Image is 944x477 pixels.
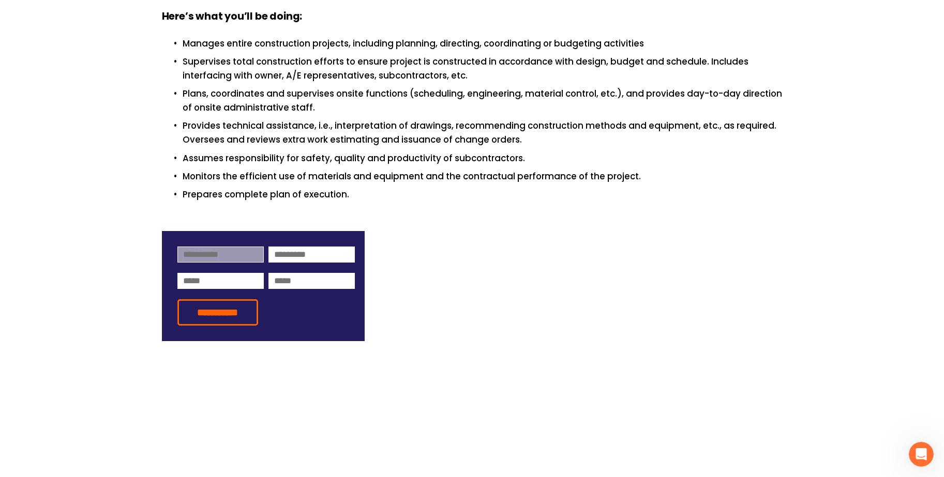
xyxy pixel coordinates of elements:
[162,9,303,26] strong: Here’s what you’ll be doing:
[183,151,783,165] p: Assumes responsibility for safety, quality and productivity of subcontractors.
[183,170,783,183] p: Monitors the efficient use of materials and equipment and the contractual performance of the proj...
[183,87,783,115] p: Plans, coordinates and supervises onsite functions (scheduling, engineering, material control, et...
[183,188,783,202] p: Prepares complete plan of execution.
[183,37,783,51] p: Manages entire construction projects, including planning, directing, coordinating or budgeting ac...
[183,119,783,147] p: Provides technical assistance, i.e., interpretation of drawings, recommending construction method...
[909,442,934,467] iframe: Intercom live chat
[183,55,783,83] p: Supervises total construction efforts to ensure project is constructed in accordance with design,...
